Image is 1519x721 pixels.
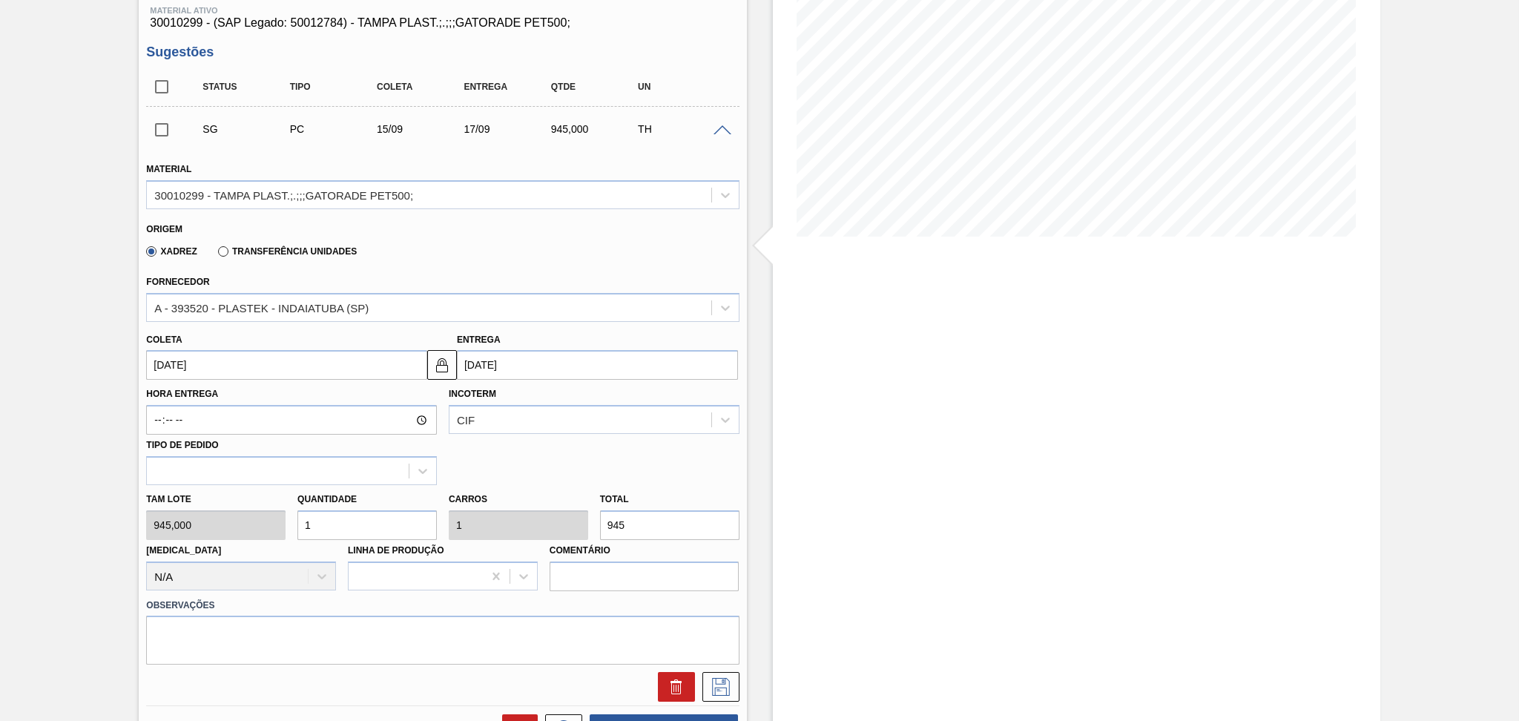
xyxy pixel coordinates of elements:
div: TH [634,123,732,135]
label: Tipo de pedido [146,440,218,450]
label: Quantidade [297,494,357,504]
div: Coleta [373,82,471,92]
label: Total [600,494,629,504]
div: A - 393520 - PLASTEK - INDAIATUBA (SP) [154,301,369,314]
h3: Sugestões [146,45,739,60]
button: locked [427,350,457,380]
label: Tam lote [146,489,286,510]
div: 17/09/2025 [460,123,558,135]
label: Fornecedor [146,277,209,287]
label: Incoterm [449,389,496,399]
div: Salvar Sugestão [695,672,739,702]
label: [MEDICAL_DATA] [146,545,221,556]
span: Material ativo [150,6,735,15]
input: dd/mm/yyyy [457,350,738,380]
label: Observações [146,595,739,616]
div: Excluir Sugestão [650,672,695,702]
label: Origem [146,224,182,234]
label: Carros [449,494,487,504]
div: Status [199,82,297,92]
div: UN [634,82,732,92]
label: Transferência Unidades [218,246,357,257]
label: Xadrez [146,246,197,257]
div: CIF [457,414,475,427]
img: locked [433,356,451,374]
div: 945,000 [547,123,645,135]
label: Hora Entrega [146,383,437,405]
div: Qtde [547,82,645,92]
div: 15/09/2025 [373,123,471,135]
span: 30010299 - (SAP Legado: 50012784) - TAMPA PLAST.;.;;;GATORADE PET500; [150,16,735,30]
label: Linha de Produção [348,545,444,556]
div: Pedido de Compra [286,123,384,135]
div: Sugestão Criada [199,123,297,135]
label: Entrega [457,335,501,345]
div: 30010299 - TAMPA PLAST.;.;;;GATORADE PET500; [154,188,413,201]
input: dd/mm/yyyy [146,350,427,380]
div: Entrega [460,82,558,92]
label: Material [146,164,191,174]
div: Tipo [286,82,384,92]
label: Comentário [550,540,739,562]
label: Coleta [146,335,182,345]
